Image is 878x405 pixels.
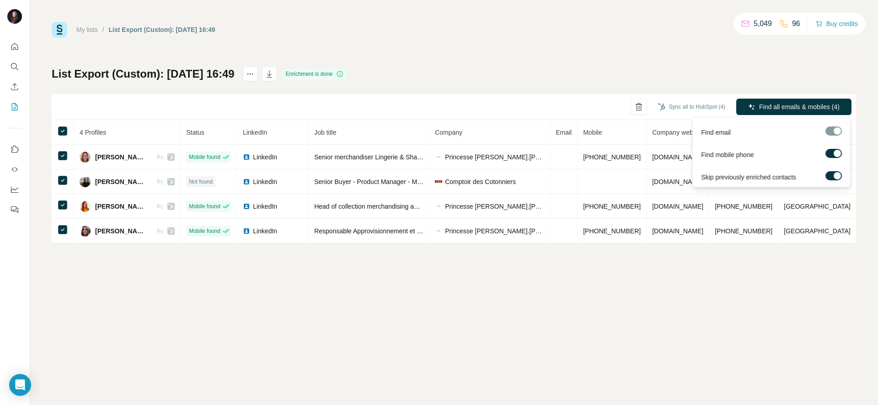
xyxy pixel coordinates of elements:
img: Avatar [80,152,91,163]
span: LinkedIn [243,129,267,136]
span: [PERSON_NAME] [95,153,147,162]
button: Use Surfe on LinkedIn [7,141,22,158]
span: LinkedIn [253,153,277,162]
span: LinkedIn [253,177,277,186]
span: Responsable Approvisionnement et Stocks [314,227,436,235]
span: Mobile found [189,227,220,235]
img: Avatar [7,9,22,24]
span: [DOMAIN_NAME] [652,178,703,185]
span: Skip previously enriched contacts [701,173,796,182]
span: Status [186,129,204,136]
span: Mobile found [189,202,220,210]
span: [PERSON_NAME] [95,202,147,211]
div: Open Intercom Messenger [9,374,31,396]
div: Enrichment is done [283,68,347,79]
img: company-logo [435,227,442,235]
span: Not found [189,178,213,186]
span: [DOMAIN_NAME] [652,203,703,210]
span: Find email [701,128,731,137]
span: Mobile [583,129,602,136]
button: Find all emails & mobiles (4) [736,99,851,115]
img: LinkedIn logo [243,227,250,235]
p: 96 [792,18,800,29]
button: Enrich CSV [7,79,22,95]
p: 5,049 [754,18,772,29]
button: Quick start [7,38,22,55]
span: [PERSON_NAME] [95,177,147,186]
ringoverc2c-84e06f14122c: Call with Ringover [715,203,772,210]
img: LinkedIn logo [243,178,250,185]
ringoverc2c-84e06f14122c: Call with Ringover [715,227,772,235]
span: Find mobile phone [701,150,754,159]
button: Dashboard [7,181,22,198]
span: Princesse [PERSON_NAME].[PERSON_NAME] [445,226,544,236]
span: LinkedIn [253,202,277,211]
img: LinkedIn logo [243,153,250,161]
button: Use Surfe API [7,161,22,178]
span: Email [556,129,572,136]
span: Mobile found [189,153,220,161]
a: My lists [76,26,98,33]
ringoverc2c-number-84e06f14122c: [PHONE_NUMBER] [583,227,641,235]
span: Company [435,129,462,136]
div: List Export (Custom): [DATE] 16:49 [109,25,215,34]
span: Senior Buyer - Product Manager - Merchandiser [314,178,450,185]
ringoverc2c-number-84e06f14122c: [PHONE_NUMBER] [583,203,641,210]
span: Company website [652,129,703,136]
button: Sync all to HubSpot (4) [652,100,732,114]
button: actions [243,67,257,81]
button: My lists [7,99,22,115]
ringoverc2c-number-84e06f14122c: [PHONE_NUMBER] [715,203,772,210]
button: Search [7,58,22,75]
ringoverc2c-number-84e06f14122c: [PHONE_NUMBER] [715,227,772,235]
span: Head of collection merchandising and planning [314,203,447,210]
img: company-logo [435,203,442,210]
button: Buy credits [815,17,858,30]
span: Comptoir des Cotonniers [445,177,516,186]
ringoverc2c-number-84e06f14122c: [PHONE_NUMBER] [583,153,641,161]
img: company-logo [435,153,442,161]
span: Job title [314,129,336,136]
span: Princesse [PERSON_NAME].[PERSON_NAME] [445,153,544,162]
span: [DOMAIN_NAME] [652,153,703,161]
ringoverc2c-84e06f14122c: Call with Ringover [583,203,641,210]
img: Avatar [80,201,91,212]
img: company-logo [435,180,442,183]
img: LinkedIn logo [243,203,250,210]
img: Avatar [80,226,91,237]
span: 4 Profiles [80,129,106,136]
button: Feedback [7,201,22,218]
span: Princesse [PERSON_NAME].[PERSON_NAME] [445,202,544,211]
img: Surfe Logo [52,22,67,37]
h1: List Export (Custom): [DATE] 16:49 [52,67,235,81]
span: [GEOGRAPHIC_DATA] [784,227,851,235]
span: Find all emails & mobiles (4) [759,102,840,111]
ringoverc2c-84e06f14122c: Call with Ringover [583,153,641,161]
span: [DOMAIN_NAME] [652,227,703,235]
span: [PERSON_NAME] [95,226,147,236]
span: Senior merchandiser Lingerie & Shaker Princesse tam tam [314,153,481,161]
img: Avatar [80,176,91,187]
span: [GEOGRAPHIC_DATA] [784,203,851,210]
span: LinkedIn [253,226,277,236]
ringoverc2c-84e06f14122c: Call with Ringover [583,227,641,235]
li: / [102,25,104,34]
